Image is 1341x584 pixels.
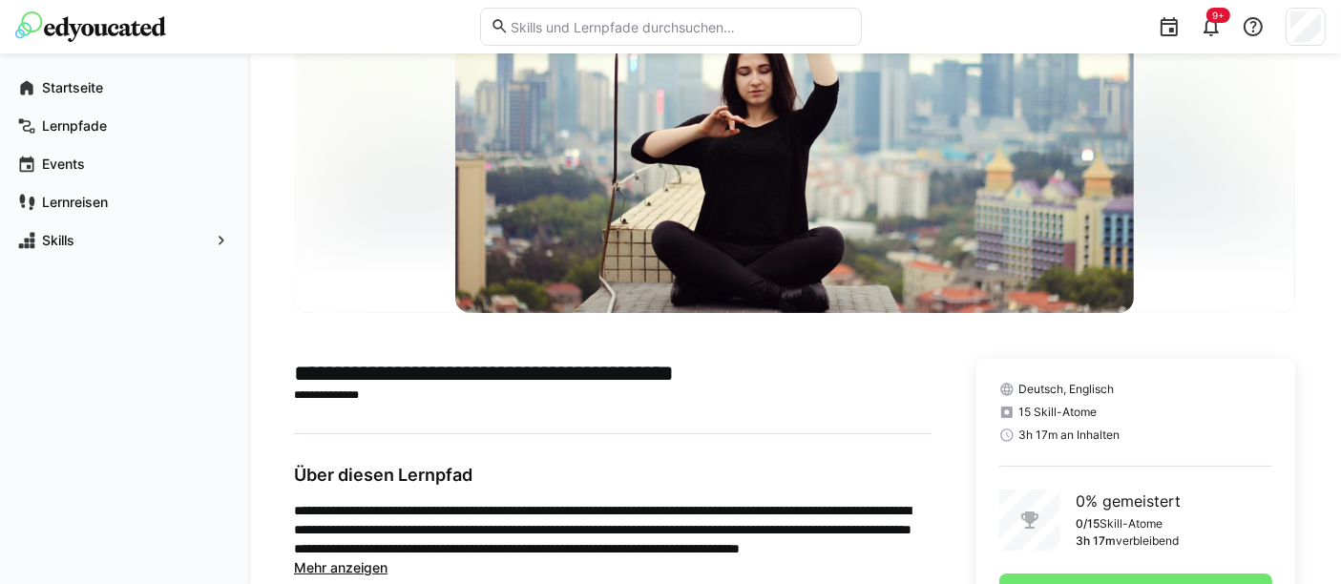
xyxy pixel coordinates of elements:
[1018,405,1097,420] span: 15 Skill-Atome
[1018,382,1114,397] span: Deutsch, Englisch
[1076,533,1116,549] p: 3h 17m
[1076,516,1100,532] p: 0/15
[1212,10,1225,21] span: 9+
[294,559,388,575] span: Mehr anzeigen
[1116,533,1179,549] p: verbleibend
[294,465,931,486] h3: Über diesen Lernpfad
[1018,428,1120,443] span: 3h 17m an Inhalten
[509,18,850,35] input: Skills und Lernpfade durchsuchen…
[1076,490,1181,512] p: 0% gemeistert
[1100,516,1163,532] p: Skill-Atome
